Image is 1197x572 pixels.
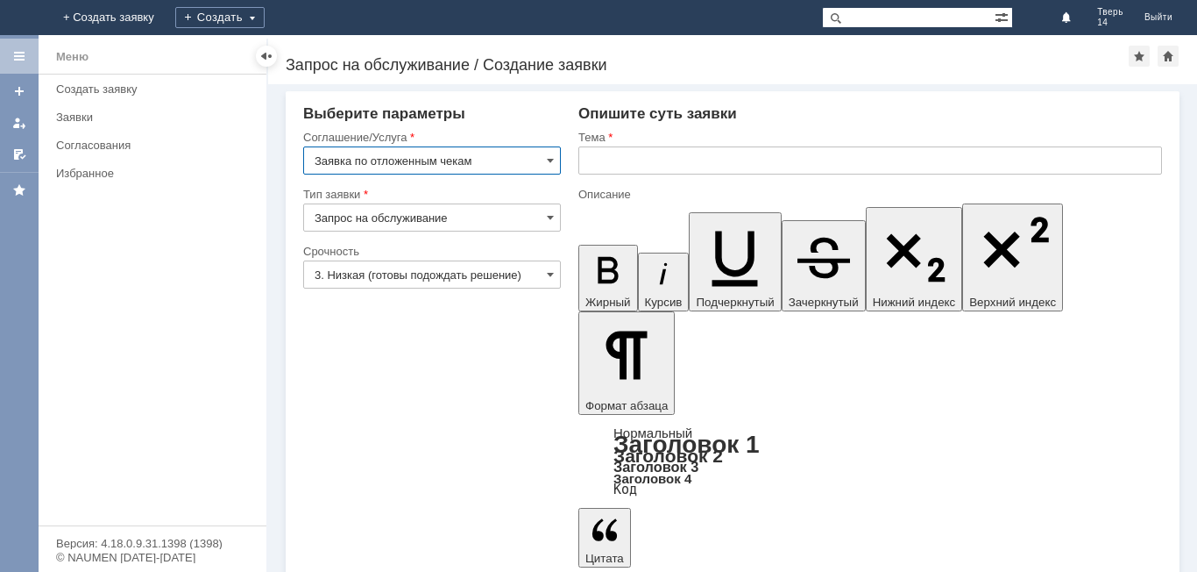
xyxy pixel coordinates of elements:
span: Расширенный поиск [995,8,1012,25]
div: Добавить в избранное [1129,46,1150,67]
div: Срочность [303,246,557,257]
div: Тема [578,132,1158,143]
a: Создать заявку [49,75,263,103]
span: Тверь [1097,7,1123,18]
div: © NAUMEN [DATE]-[DATE] [56,552,249,563]
button: Подчеркнутый [689,212,781,311]
a: Мои заявки [5,109,33,137]
a: Создать заявку [5,77,33,105]
a: Мои согласования [5,140,33,168]
a: Заголовок 2 [613,446,723,466]
div: Избранное [56,167,237,180]
span: 14 [1097,18,1123,28]
div: Заявки [56,111,256,124]
div: Версия: 4.18.0.9.31.1398 (1398) [56,538,249,549]
button: Курсив [638,253,690,311]
div: Соглашение/Услуга [303,132,557,143]
span: Подчеркнутый [696,296,774,309]
button: Формат абзаца [578,311,675,415]
div: Меню [56,46,89,68]
div: Сделать домашней страницей [1158,46,1179,67]
div: Тип заявки [303,189,557,200]
button: Зачеркнутый [782,220,866,311]
a: Нормальный [613,425,692,440]
a: Код [613,482,637,497]
span: Выберите параметры [303,105,465,122]
a: Заголовок 3 [613,459,698,475]
div: Создать заявку [56,82,256,96]
button: Жирный [578,245,638,311]
span: Верхний индекс [969,296,1056,309]
div: Запрос на обслуживание / Создание заявки [286,56,1129,74]
div: Создать [175,7,265,28]
button: Цитата [578,508,631,568]
span: Нижний индекс [873,296,956,309]
span: Курсив [645,296,683,309]
a: Согласования [49,132,263,159]
span: Формат абзаца [585,399,668,412]
div: Описание [578,189,1158,200]
a: Заголовок 1 [613,431,760,458]
button: Верхний индекс [962,204,1063,311]
button: Нижний индекс [866,207,963,311]
div: Формат абзаца [578,427,1162,496]
div: Скрыть меню [256,46,277,67]
span: Зачеркнутый [789,296,859,309]
a: Заголовок 4 [613,471,691,486]
a: Заявки [49,104,263,131]
span: Жирный [585,296,631,309]
div: Согласования [56,139,256,152]
span: Цитата [585,552,624,565]
span: Опишите суть заявки [578,105,737,122]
